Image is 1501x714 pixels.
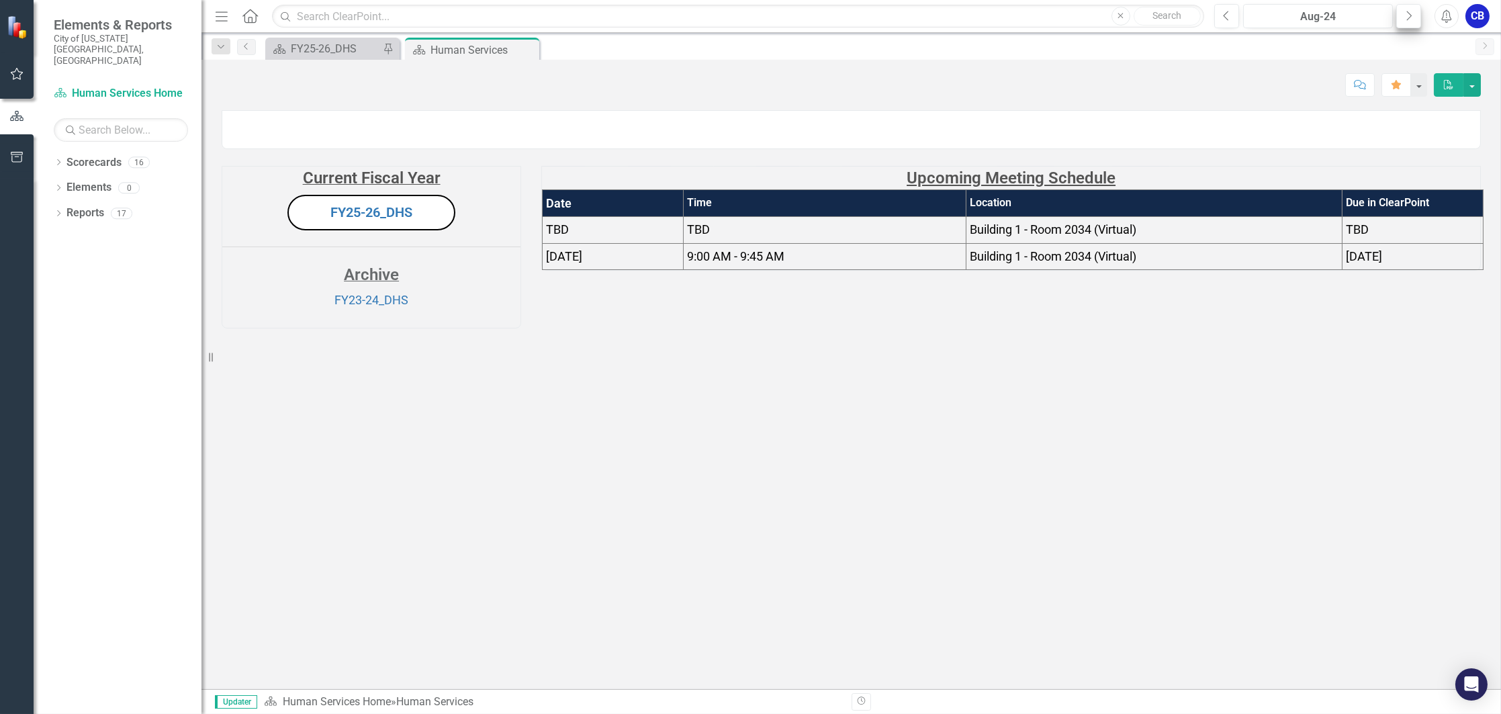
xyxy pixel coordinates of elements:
[330,204,412,220] a: FY25-26_DHS
[54,17,188,33] span: Elements & Reports
[54,118,188,142] input: Search Below...
[128,157,150,168] div: 16
[215,695,257,709] span: Updater
[1346,196,1429,209] strong: Due in ClearPoint
[1455,668,1488,701] div: Open Intercom Messenger
[687,222,710,236] span: TBD
[687,249,784,263] span: 9:00 AM - 9:45 AM
[1243,4,1394,28] button: Aug-24
[54,86,188,101] a: Human Services Home
[66,155,122,171] a: Scorecards
[291,40,379,57] div: FY25-26_DHS
[546,222,569,236] span: TBD
[970,222,1136,236] span: Building 1 - Room 2034 (Virtual)
[118,182,140,193] div: 0
[272,5,1203,28] input: Search ClearPoint...
[1134,7,1201,26] button: Search
[283,695,391,708] a: Human Services Home
[907,169,1116,187] strong: Upcoming Meeting Schedule
[430,42,536,58] div: Human Services
[1248,9,1389,25] div: Aug-24
[344,265,399,284] strong: Archive
[546,249,582,263] span: [DATE]
[1346,222,1369,236] span: TBD
[269,40,379,57] a: FY25-26_DHS
[546,196,572,210] strong: Date
[687,196,712,209] strong: Time
[66,180,111,195] a: Elements
[1152,10,1181,21] span: Search
[970,196,1011,209] strong: Location
[264,695,842,710] div: »
[1346,249,1382,263] span: [DATE]
[303,169,441,187] strong: Current Fiscal Year
[334,293,408,307] a: FY23-24_DHS
[396,695,473,708] div: Human Services
[7,15,30,39] img: ClearPoint Strategy
[66,206,104,221] a: Reports
[54,33,188,66] small: City of [US_STATE][GEOGRAPHIC_DATA], [GEOGRAPHIC_DATA]
[287,195,455,230] button: FY25-26_DHS
[111,208,132,219] div: 17
[1465,4,1490,28] button: CB
[970,249,1136,263] span: Building 1 - Room 2034 (Virtual)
